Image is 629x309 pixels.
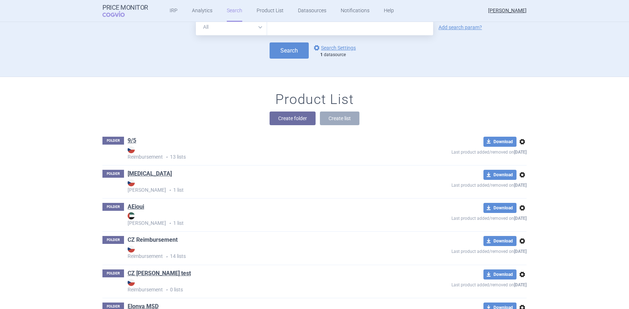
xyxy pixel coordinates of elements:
div: datasource [320,52,359,58]
button: Create folder [270,112,316,125]
p: 13 lists [128,146,399,161]
button: Create list [320,112,359,125]
p: 14 lists [128,245,399,260]
p: Last product added/removed on [399,246,527,255]
p: FOLDER [102,269,124,277]
button: Download [483,236,516,246]
p: FOLDER [102,203,124,211]
a: CZ [PERSON_NAME] test [128,269,191,277]
strong: [DATE] [514,216,527,221]
button: Download [483,203,516,213]
h1: CZ reim test [128,269,191,279]
img: CZ [128,179,135,186]
h1: ADASUVE [128,170,172,179]
p: FOLDER [102,170,124,178]
strong: [DATE] [514,183,527,188]
a: Search Settings [312,44,356,52]
p: Last product added/removed on [399,280,527,288]
strong: 1 [320,52,323,57]
h1: 9/5 [128,137,136,146]
p: 1 list [128,179,399,194]
strong: Reimbursement [128,146,399,160]
p: FOLDER [102,137,124,145]
button: Download [483,170,516,180]
a: Price MonitorCOGVIO [102,4,148,18]
i: • [163,286,170,294]
strong: [PERSON_NAME] [128,212,399,226]
p: Last product added/removed on [399,213,527,222]
button: Search [270,42,309,59]
p: Last product added/removed on [399,147,527,156]
i: • [166,187,173,194]
strong: Reimbursement [128,279,399,292]
strong: [PERSON_NAME] [128,179,399,193]
strong: [DATE] [514,150,527,155]
p: 1 list [128,212,399,227]
img: AE [128,212,135,219]
a: Add search param? [439,25,482,30]
i: • [163,154,170,161]
img: CZ [128,146,135,153]
strong: [DATE] [514,249,527,254]
strong: Price Monitor [102,4,148,11]
p: FOLDER [102,236,124,244]
i: • [163,253,170,260]
p: Last product added/removed on [399,180,527,189]
h1: Product List [275,91,354,108]
a: 9/5 [128,137,136,145]
p: 0 lists [128,279,399,294]
a: [MEDICAL_DATA] [128,170,172,178]
strong: [DATE] [514,282,527,287]
i: • [166,220,173,227]
strong: Reimbursement [128,245,399,259]
h1: CZ Reimbursement [128,236,178,245]
button: Download [483,269,516,280]
img: CZ [128,279,135,286]
a: AEioui [128,203,144,211]
span: COGVIO [102,11,135,17]
h1: AEioui [128,203,144,212]
img: CZ [128,245,135,253]
button: Download [483,137,516,147]
a: CZ Reimbursement [128,236,178,244]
